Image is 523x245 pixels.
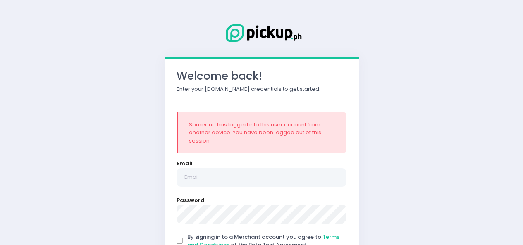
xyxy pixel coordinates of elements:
input: Email [177,168,347,187]
div: Someone has logged into this user account from another device. You have been logged out of this s... [189,121,336,145]
img: Logo [220,23,303,43]
label: Email [177,159,193,168]
h3: Welcome back! [177,70,347,83]
p: Enter your [DOMAIN_NAME] credentials to get started. [177,85,347,93]
label: Password [177,196,205,205]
